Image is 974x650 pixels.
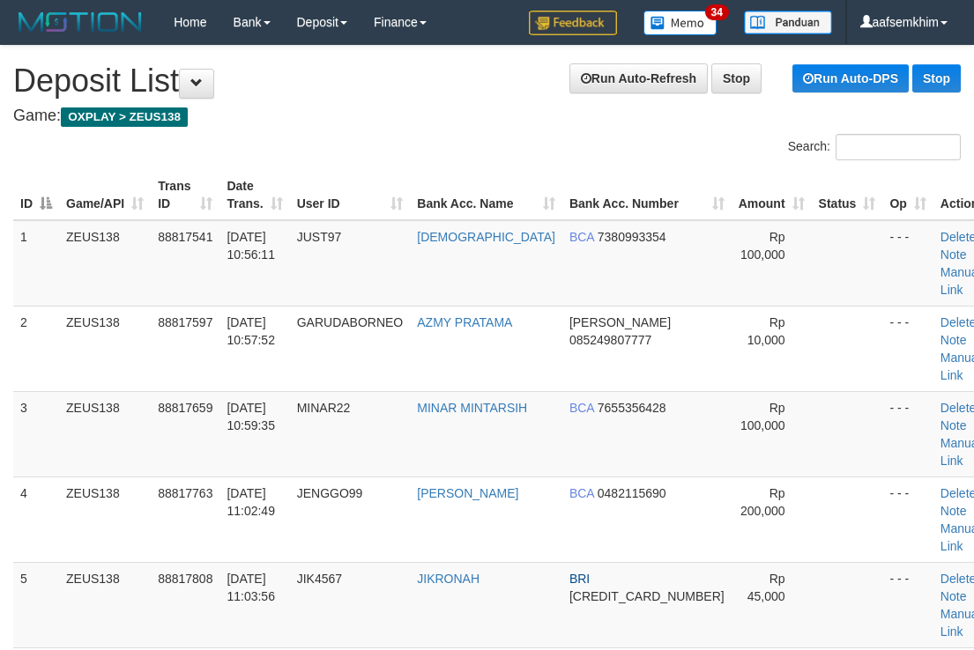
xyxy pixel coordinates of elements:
[13,9,147,35] img: MOTION_logo.png
[529,11,617,35] img: Feedback.jpg
[882,170,933,220] th: Op: activate to sort column ascending
[151,170,219,220] th: Trans ID: activate to sort column ascending
[562,170,732,220] th: Bank Acc. Number: activate to sort column ascending
[569,230,594,244] span: BCA
[740,401,785,432] span: Rp 100,000
[158,315,212,329] span: 88817597
[569,63,708,93] a: Run Auto-Refresh
[941,504,967,518] a: Note
[13,170,59,220] th: ID: activate to sort column descending
[297,230,342,244] span: JUST97
[158,230,212,244] span: 88817541
[417,315,512,329] a: AZMY PRATAMA
[792,64,909,92] a: Run Auto-DPS
[13,476,59,562] td: 4
[417,486,518,500] a: [PERSON_NAME]
[59,562,151,647] td: ZEUS138
[569,572,590,586] span: BRI
[812,170,883,220] th: Status: activate to sort column ascending
[711,63,762,93] a: Stop
[59,476,151,562] td: ZEUS138
[569,333,651,347] span: Copy 085249807777 to clipboard
[290,170,411,220] th: User ID: activate to sort column ascending
[740,486,785,518] span: Rp 200,000
[13,63,961,99] h1: Deposit List
[569,315,671,329] span: [PERSON_NAME]
[882,306,933,391] td: - - -
[158,401,212,415] span: 88817659
[732,170,812,220] th: Amount: activate to sort column ascending
[158,486,212,500] span: 88817763
[297,315,404,329] span: GARUDABORNEO
[59,170,151,220] th: Game/API: activate to sort column ascending
[297,401,351,415] span: MINAR22
[410,170,562,220] th: Bank Acc. Name: activate to sort column ascending
[941,418,967,432] a: Note
[417,572,480,586] a: JIKRONAH
[882,391,933,476] td: - - -
[836,134,961,160] input: Search:
[912,64,961,92] a: Stop
[598,486,666,500] span: Copy 0482115690 to clipboard
[297,486,363,500] span: JENGGO99
[747,572,785,603] span: Rp 45,000
[227,572,275,603] span: [DATE] 11:03:56
[941,333,967,347] a: Note
[59,306,151,391] td: ZEUS138
[417,401,527,415] a: MINAR MINTARSIH
[227,230,275,262] span: [DATE] 10:56:11
[13,107,961,125] h4: Game:
[227,315,275,347] span: [DATE] 10:57:52
[13,562,59,647] td: 5
[569,401,594,415] span: BCA
[882,562,933,647] td: - - -
[747,315,785,347] span: Rp 10,000
[569,589,725,603] span: Copy 601701034603536 to clipboard
[882,220,933,307] td: - - -
[227,401,275,432] span: [DATE] 10:59:35
[417,230,555,244] a: [DEMOGRAPHIC_DATA]
[744,11,832,34] img: panduan.png
[882,476,933,562] td: - - -
[598,230,666,244] span: Copy 7380993354 to clipboard
[643,11,717,35] img: Button%20Memo.svg
[941,247,967,262] a: Note
[705,4,729,20] span: 34
[158,572,212,586] span: 88817808
[740,230,785,262] span: Rp 100,000
[219,170,289,220] th: Date Trans.: activate to sort column ascending
[598,401,666,415] span: Copy 7655356428 to clipboard
[569,486,594,500] span: BCA
[788,134,961,160] label: Search:
[61,107,188,127] span: OXPLAY > ZEUS138
[59,220,151,307] td: ZEUS138
[297,572,342,586] span: JIK4567
[13,306,59,391] td: 2
[13,220,59,307] td: 1
[13,391,59,476] td: 3
[59,391,151,476] td: ZEUS138
[227,486,275,518] span: [DATE] 11:02:49
[941,589,967,603] a: Note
